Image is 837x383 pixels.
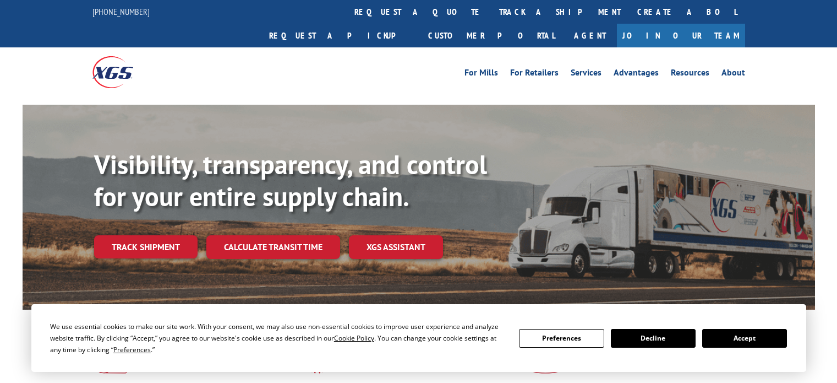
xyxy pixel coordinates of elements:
a: Resources [671,68,709,80]
b: Visibility, transparency, and control for your entire supply chain. [94,147,487,213]
button: Preferences [519,329,604,348]
a: Join Our Team [617,24,745,47]
a: Agent [563,24,617,47]
button: Decline [611,329,696,348]
button: Accept [702,329,787,348]
a: About [721,68,745,80]
div: Cookie Consent Prompt [31,304,806,372]
span: Preferences [113,345,151,354]
a: Calculate transit time [206,235,340,259]
span: Cookie Policy [334,333,374,343]
div: We use essential cookies to make our site work. With your consent, we may also use non-essential ... [50,321,506,355]
a: Request a pickup [261,24,420,47]
a: Services [571,68,601,80]
a: XGS ASSISTANT [349,235,443,259]
a: For Retailers [510,68,559,80]
a: Customer Portal [420,24,563,47]
a: [PHONE_NUMBER] [92,6,150,17]
a: For Mills [464,68,498,80]
a: Advantages [614,68,659,80]
a: Track shipment [94,235,198,258]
